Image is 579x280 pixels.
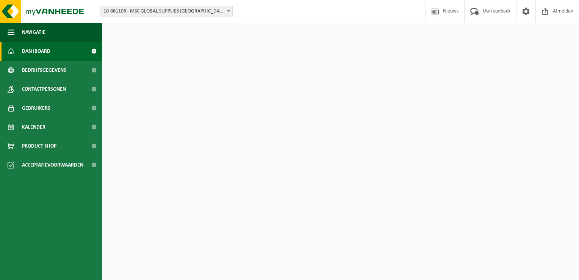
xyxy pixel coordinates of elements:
span: Navigatie [22,23,45,42]
span: 10-861106 - MSC GLOBAL SUPPLIES BELGIUM KRUISWEG - ANTWERPEN [100,6,232,17]
span: Gebruikers [22,99,50,118]
span: Kalender [22,118,45,137]
span: Contactpersonen [22,80,66,99]
span: 10-861106 - MSC GLOBAL SUPPLIES BELGIUM KRUISWEG - ANTWERPEN [100,6,233,17]
span: Dashboard [22,42,50,61]
span: Bedrijfsgegevens [22,61,66,80]
span: Product Shop [22,137,56,156]
span: Acceptatievoorwaarden [22,156,83,175]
